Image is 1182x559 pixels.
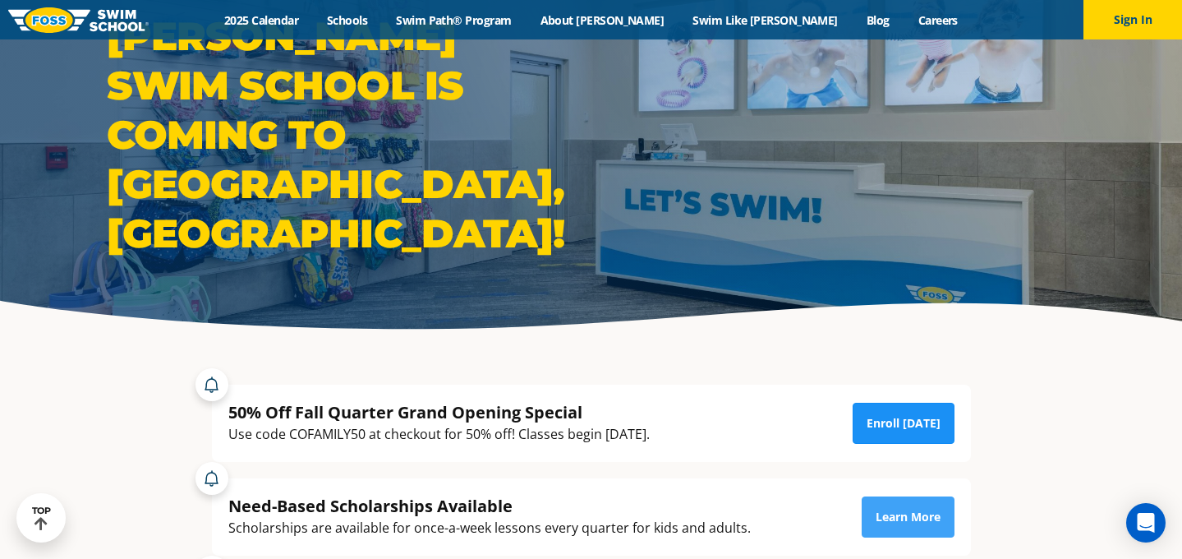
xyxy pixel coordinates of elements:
[8,7,149,33] img: FOSS Swim School Logo
[904,12,972,28] a: Careers
[228,401,650,423] div: 50% Off Fall Quarter Grand Opening Special
[853,403,954,444] a: Enroll [DATE]
[852,12,904,28] a: Blog
[32,506,51,531] div: TOP
[313,12,382,28] a: Schools
[107,12,583,258] h1: [PERSON_NAME] Swim School is coming to [GEOGRAPHIC_DATA], [GEOGRAPHIC_DATA]!
[862,497,954,538] a: Learn More
[526,12,678,28] a: About [PERSON_NAME]
[210,12,313,28] a: 2025 Calendar
[228,423,650,446] div: Use code COFAMILY50 at checkout for 50% off! Classes begin [DATE].
[678,12,853,28] a: Swim Like [PERSON_NAME]
[1126,503,1166,543] div: Open Intercom Messenger
[382,12,526,28] a: Swim Path® Program
[228,495,751,517] div: Need-Based Scholarships Available
[228,517,751,539] div: Scholarships are available for once-a-week lessons every quarter for kids and adults.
